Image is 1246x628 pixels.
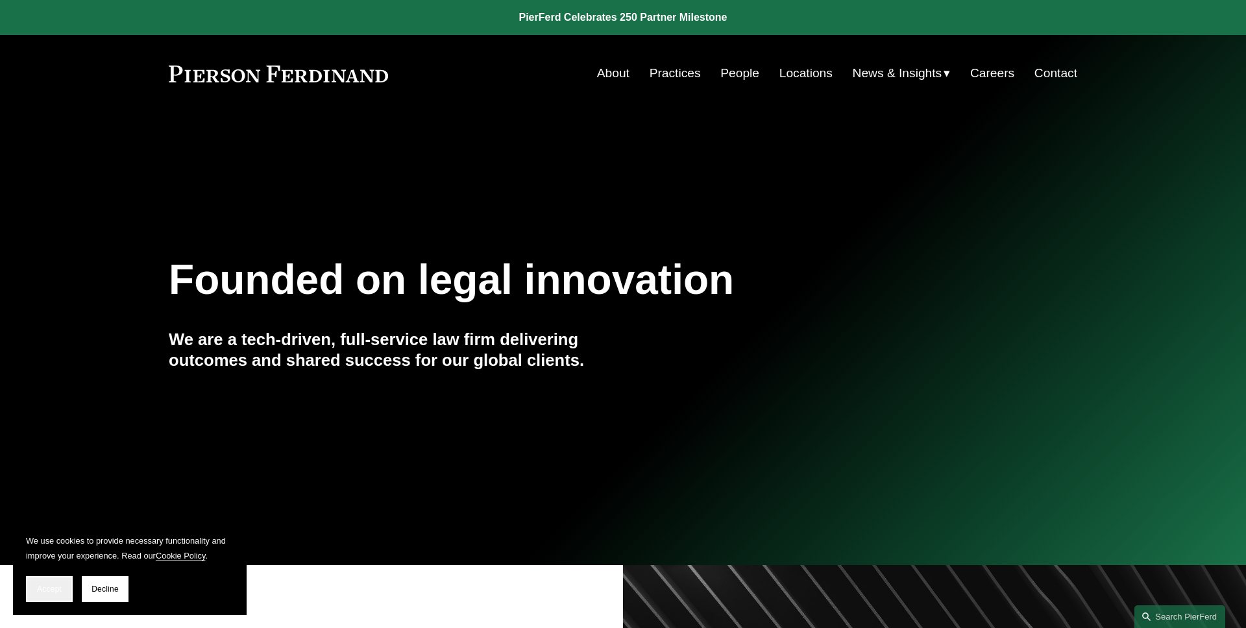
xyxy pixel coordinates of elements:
a: About [597,61,629,86]
a: Cookie Policy [156,551,206,561]
a: folder dropdown [853,61,951,86]
a: Practices [650,61,701,86]
h4: We are a tech-driven, full-service law firm delivering outcomes and shared success for our global... [169,329,623,371]
p: We use cookies to provide necessary functionality and improve your experience. Read our . [26,533,234,563]
section: Cookie banner [13,520,247,615]
span: Accept [37,585,62,594]
button: Accept [26,576,73,602]
span: Decline [92,585,119,594]
span: News & Insights [853,62,942,85]
a: People [720,61,759,86]
h1: Founded on legal innovation [169,256,926,304]
a: Careers [970,61,1014,86]
a: Contact [1034,61,1077,86]
a: Locations [779,61,833,86]
button: Decline [82,576,128,602]
a: Search this site [1134,605,1225,628]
